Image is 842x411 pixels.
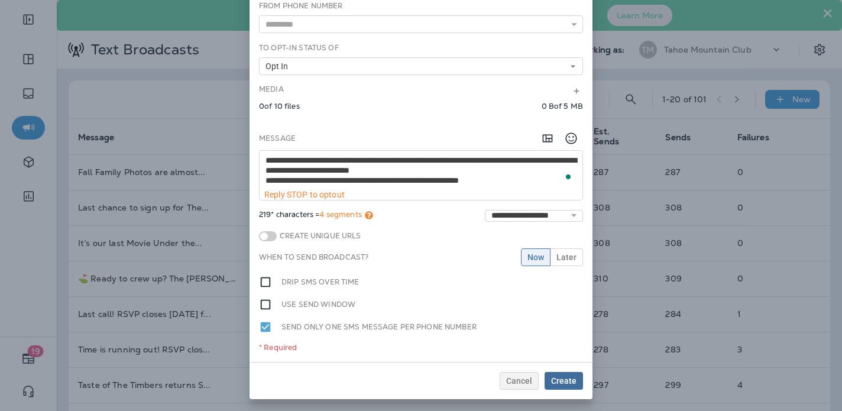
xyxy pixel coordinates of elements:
label: When to send broadcast? [259,253,368,262]
button: Later [550,248,583,266]
p: 0 of 10 files [259,102,300,111]
span: Cancel [506,377,532,385]
label: Send only one SMS message per phone number [281,321,477,334]
p: 0 B of 5 MB [542,102,583,111]
span: 219* characters = [259,210,373,222]
span: Create [551,377,577,385]
button: Add in a premade template [536,127,559,150]
span: 4 segments [319,209,361,219]
button: Cancel [500,372,539,390]
label: From Phone Number [259,1,342,11]
label: To Opt-In Status of [259,43,339,53]
span: Reply STOP to optout [264,190,345,199]
textarea: To enrich screen reader interactions, please activate Accessibility in Grammarly extension settings [260,151,582,190]
label: Message [259,134,296,143]
button: Opt In [259,57,583,75]
span: Later [556,253,577,261]
label: Use send window [281,298,355,311]
label: Media [259,85,284,94]
label: Drip SMS over time [281,276,360,289]
label: Create Unique URLs [277,231,361,241]
span: Now [527,253,544,261]
span: Opt In [265,62,293,72]
button: Create [545,372,583,390]
button: Now [521,248,550,266]
div: * Required [259,343,583,352]
button: Select an emoji [559,127,583,150]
